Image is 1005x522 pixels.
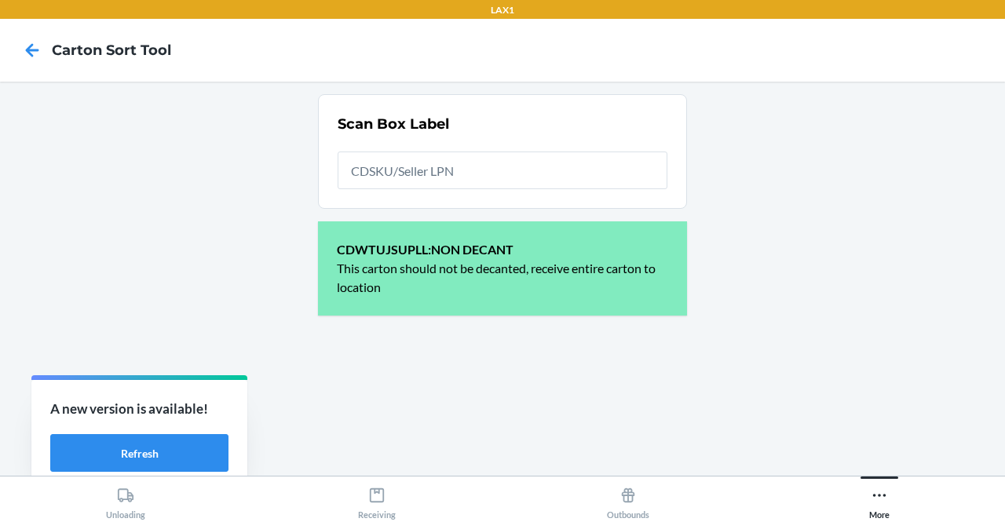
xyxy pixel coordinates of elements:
p: This carton should not be decanted, receive entire carton to location [337,259,668,297]
button: More [754,476,1005,520]
button: Receiving [251,476,502,520]
button: Outbounds [502,476,754,520]
div: Receiving [358,480,396,520]
h2: Scan Box Label [338,114,449,134]
h4: Carton Sort Tool [52,40,171,60]
button: Refresh [50,434,228,472]
p: LAX1 [491,3,514,17]
p: CDWTUJSUPLL : NON DECANT [337,240,668,259]
input: CDSKU/Seller LPN [338,151,667,189]
div: Unloading [106,480,145,520]
p: A new version is available! [50,399,228,419]
div: More [869,480,890,520]
div: Outbounds [607,480,649,520]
